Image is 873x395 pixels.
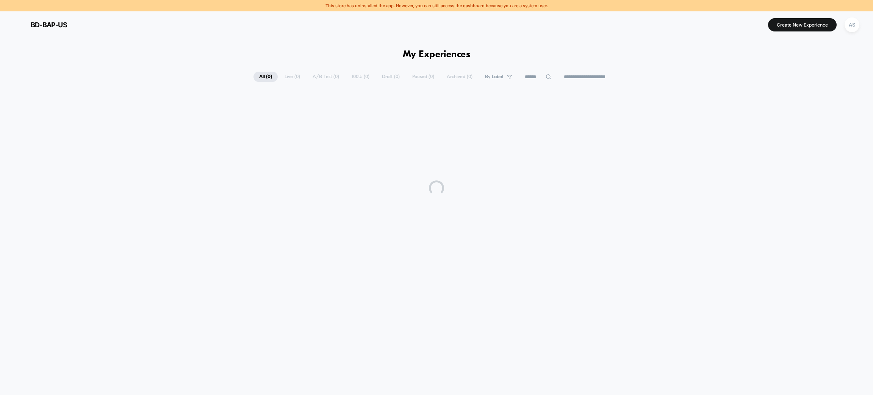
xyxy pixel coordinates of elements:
[768,18,837,31] button: Create New Experience
[253,72,278,82] span: All ( 0 )
[845,17,859,32] div: AS
[842,17,862,33] button: AS
[485,74,503,80] span: By Label
[11,19,69,31] button: bd-bap-us
[31,21,67,29] span: bd-bap-us
[403,49,471,60] h1: My Experiences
